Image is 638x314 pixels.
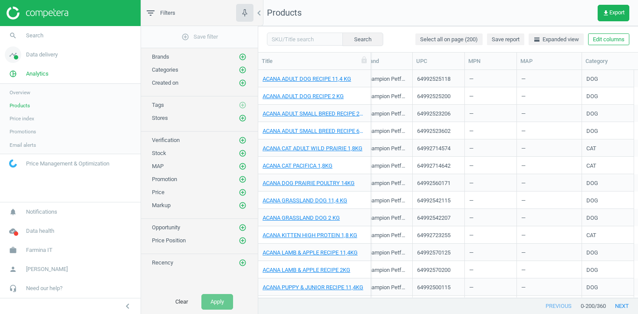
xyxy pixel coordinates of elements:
span: Search [26,32,43,40]
span: Recency [152,259,173,266]
button: Save report [487,33,524,46]
div: 64992714642 [417,162,451,173]
div: Title [262,57,367,65]
div: CAT [586,145,596,155]
button: chevron_left [117,301,138,312]
span: Promotions [10,128,36,135]
i: add_circle_outline [239,101,247,109]
button: add_circle_outline [238,236,247,245]
span: Price [152,189,164,195]
button: add_circle_outline [238,258,247,267]
div: Champion Petfoods Acana [365,179,408,190]
div: DOG [586,179,598,190]
div: — [469,175,512,190]
a: ACANA CAT PACIFICA 1,8KG [263,162,332,170]
div: 64992714574 [417,145,451,155]
span: Tags [152,102,164,108]
span: Save filter [181,33,218,41]
div: — [469,140,512,155]
div: 64992525200 [417,93,451,103]
i: search [5,27,21,44]
a: ACANA LAMB & APPLE RECIPE 2KG [263,266,350,274]
span: Filters [160,9,175,17]
i: horizontal_split [533,36,540,43]
span: Need our help? [26,284,62,292]
a: ACANA ADULT DOG RECIPE 11,4 KG [263,75,351,83]
button: next [606,298,638,314]
a: ACANA PUPPY & JUNIOR RECIPE 11,4KG [263,284,363,291]
div: MPN [468,57,513,65]
div: Champion Petfoods Acana [365,284,408,294]
i: person [5,261,21,278]
button: Apply [201,294,233,310]
span: Export [602,10,625,17]
i: add_circle_outline [239,114,247,122]
span: Markup [152,202,171,208]
div: — [521,266,577,274]
div: DOG [586,93,598,103]
div: — [521,249,577,257]
i: add_circle_outline [239,79,247,87]
span: Brands [152,53,169,60]
div: UPC [416,57,461,65]
button: Edit columns [588,33,629,46]
div: — [521,127,577,135]
div: 64992542115 [417,197,451,208]
i: filter_list [145,8,156,18]
span: Opportunity [152,224,180,231]
i: add_circle_outline [239,136,247,144]
span: Analytics [26,70,49,78]
a: ACANA CAT ADULT WILD PRAIRIE 1,8KG [263,145,362,152]
div: — [469,279,512,294]
div: — [469,106,512,121]
span: Farmina IT [26,246,53,254]
button: add_circle_outline [238,79,247,87]
a: ACANA GRASSLAND DOG 11,4 KG [263,197,347,205]
span: Products [10,102,30,109]
div: — [521,93,577,100]
i: pie_chart_outlined [5,66,21,82]
i: add_circle_outline [239,162,247,170]
button: add_circle_outline [238,175,247,184]
button: add_circle_outline [238,136,247,145]
a: ACANA DOG PRAIRIE POULTRY 14KG [263,179,355,187]
div: 64992523206 [417,110,451,121]
div: — [469,245,512,260]
span: Select all on page (200) [420,36,478,43]
div: DOG [586,266,598,277]
div: Champion Petfoods Acana [365,162,408,173]
div: — [469,71,512,86]
i: add_circle_outline [239,149,247,157]
div: Champion Petfoods Acana [365,93,408,103]
div: — [521,214,577,222]
div: 64992525118 [417,75,451,86]
div: Champion Petfoods Acana [365,127,408,138]
span: Overview [10,89,30,96]
div: Category [585,57,631,65]
span: Stock [152,150,166,156]
i: add_circle_outline [239,237,247,245]
button: get_appExport [598,5,629,21]
a: ACANA KITTEN HIGH PROTEIN 1,8 KG [263,231,357,239]
div: Champion Petfoods Acana [365,214,408,225]
div: — [521,75,577,83]
div: — [521,162,577,170]
i: notifications [5,204,21,220]
button: Clear [166,294,197,310]
i: headset_mic [5,280,21,297]
div: — [469,123,512,138]
span: Stores [152,115,168,121]
img: wGWNvw8QSZomAAAAABJRU5ErkJggg== [9,159,17,168]
span: Promotion [152,176,177,182]
span: Verification [152,137,180,143]
button: add_circle_outline [238,162,247,171]
div: — [469,297,512,312]
div: — [521,145,577,152]
span: Email alerts [10,142,36,149]
i: add_circle_outline [239,202,247,209]
div: DOG [586,214,598,225]
div: grid [258,70,638,297]
span: Created on [152,79,178,86]
div: Brand [364,57,409,65]
span: Save report [492,36,520,43]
